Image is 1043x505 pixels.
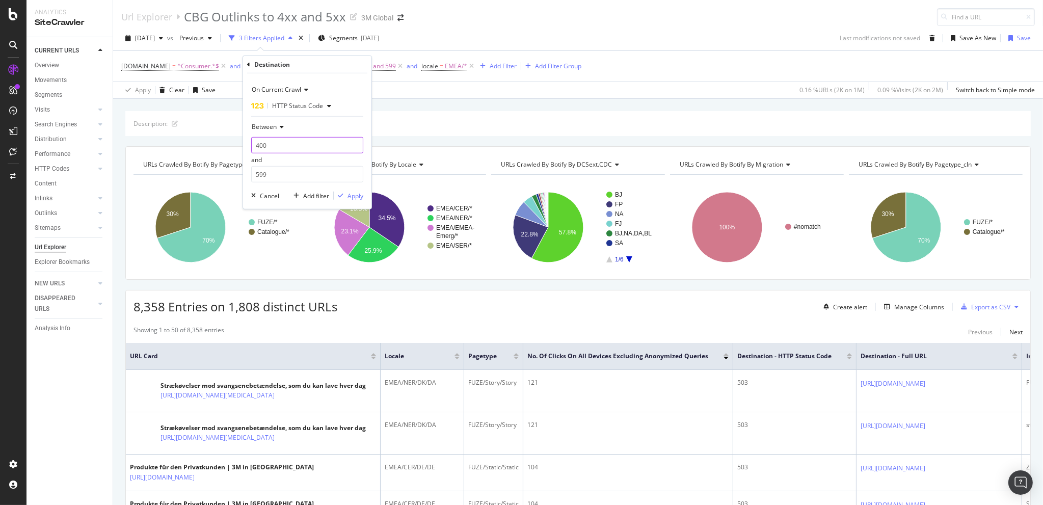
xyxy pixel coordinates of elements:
text: EMEA/SER/* [436,242,472,249]
span: On Current Crawl [252,85,301,94]
span: 400 and 599 [361,59,396,73]
a: [URL][DOMAIN_NAME] [861,379,925,389]
button: Apply [121,82,151,98]
text: 57.8% [559,229,576,236]
span: Destination - HTTP Status Code [737,352,832,361]
div: Visits [35,104,50,115]
button: Manage Columns [880,301,944,313]
div: Content [35,178,57,189]
text: FUZE/* [973,219,993,226]
text: FUZE/* [257,219,278,226]
div: 0.16 % URLs ( 2K on 1M ) [799,86,865,94]
button: Save [1004,30,1031,46]
a: Url Explorer [121,11,172,22]
div: FUZE/Story/Story [468,420,519,430]
span: locale [385,352,439,361]
button: Add Filter [476,60,517,72]
div: FUZE/Static/Static [468,463,519,472]
text: 70% [918,237,930,244]
text: EMEA/CER/* [436,205,472,212]
span: pagetype [468,352,498,361]
div: Showing 1 to 50 of 8,358 entries [133,326,224,338]
div: EMEA/CER/DE/DE [385,463,460,472]
div: 503 [737,420,852,430]
div: Apply [135,86,151,94]
span: = [172,62,176,70]
a: [URL][DOMAIN_NAME] [861,463,925,473]
div: NEW URLS [35,278,65,289]
button: Save As New [947,30,996,46]
a: Segments [35,90,105,100]
svg: A chart. [312,183,486,272]
text: 16.5% [350,205,367,212]
span: Between [252,122,277,131]
div: 503 [737,463,852,472]
text: 34.5% [379,215,396,222]
div: Produkte für den Privatkunden | 3M in [GEOGRAPHIC_DATA] [130,463,314,472]
text: NA [615,210,624,218]
div: Clear [169,86,184,94]
div: CURRENT URLS [35,45,79,56]
div: Analysis Info [35,323,70,334]
div: and [251,137,363,182]
span: No. of Clicks On All Devices excluding anonymized queries [527,352,708,361]
div: DISAPPEARED URLS [35,293,86,314]
button: Previous [968,326,993,338]
text: 30% [882,211,894,218]
div: Distribution [35,134,67,145]
svg: A chart. [670,183,844,272]
div: HTTP Codes [35,164,69,174]
div: Performance [35,149,70,160]
div: Sitemaps [35,223,61,233]
h4: URLs Crawled By Botify By pagetype [141,156,298,173]
a: Search Engines [35,119,95,130]
a: Analysis Info [35,323,105,334]
span: URLs Crawled By Botify By migration [680,160,783,169]
text: SA [615,240,623,247]
text: 70% [202,237,215,244]
div: A chart. [133,183,307,272]
a: [URL][DOMAIN_NAME][MEDICAL_DATA] [161,390,275,401]
span: Segments [329,34,358,42]
div: Overview [35,60,59,71]
button: Segments[DATE] [314,30,383,46]
button: Next [1009,326,1023,338]
button: [DATE] [121,30,167,46]
span: URLs Crawled By Botify By pagetype_cln [859,160,972,169]
div: Save [202,86,216,94]
div: FUZE/Story/Story [468,378,519,387]
button: and [230,61,240,71]
div: Save [1017,34,1031,42]
h4: URLs Crawled By Botify By locale [320,156,477,173]
div: Inlinks [35,193,52,204]
text: Emerg/* [436,232,459,240]
div: Add filter [303,192,329,200]
div: EMEA/NER/DK/DA [385,378,460,387]
button: and [407,61,417,71]
div: A chart. [491,183,665,272]
a: HTTP Codes [35,164,95,174]
div: 3 Filters Applied [239,34,284,42]
div: 104 [527,463,729,472]
span: [DOMAIN_NAME] [121,62,171,70]
a: NEW URLS [35,278,95,289]
a: Explorer Bookmarks [35,257,105,268]
text: FP [615,201,623,208]
div: Outlinks [35,208,57,219]
a: Visits [35,104,95,115]
svg: A chart. [849,183,1023,272]
button: HTTP Status Code [251,98,335,114]
button: Create alert [819,299,867,315]
div: [DATE] [361,34,379,42]
text: 1/6 [615,256,624,263]
a: Url Explorer [35,242,105,253]
a: Performance [35,149,95,160]
text: Catalogue/* [257,228,289,235]
div: Cancel [260,192,279,200]
div: Add Filter Group [535,62,581,70]
div: 121 [527,420,729,430]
